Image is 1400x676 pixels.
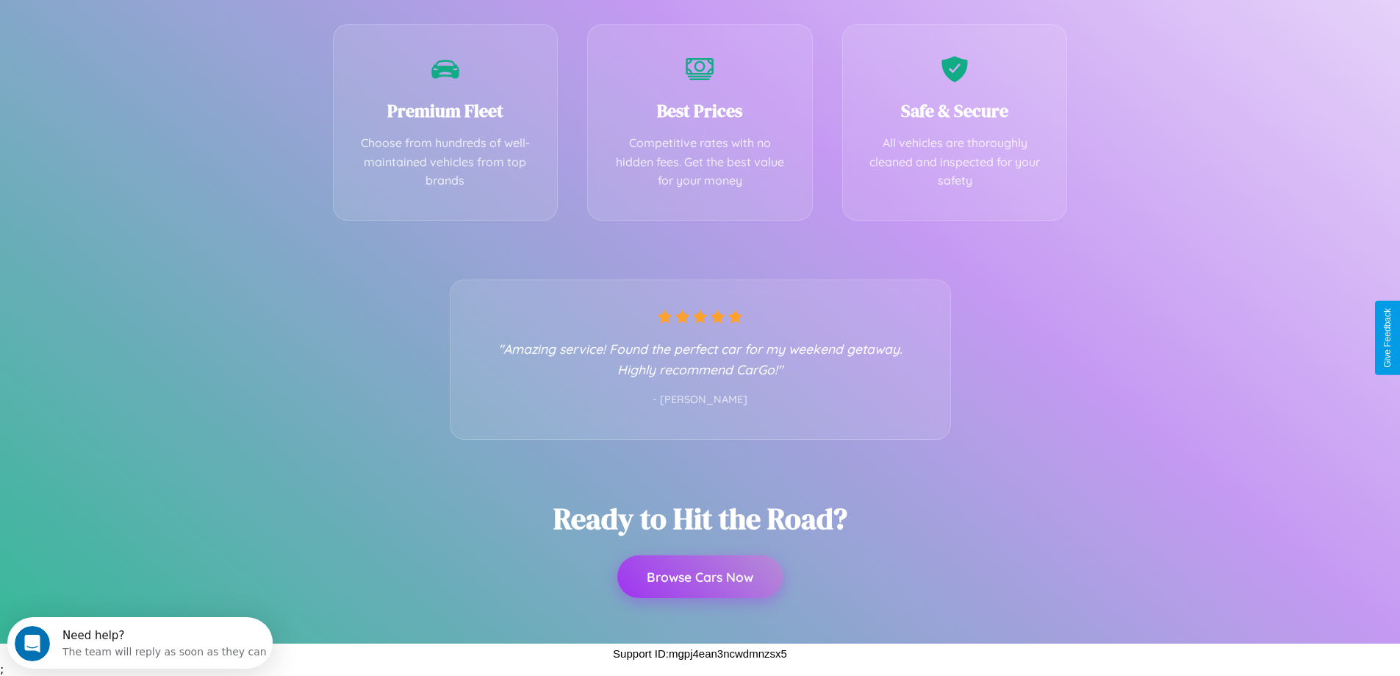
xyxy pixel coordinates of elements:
[480,391,921,410] p: - [PERSON_NAME]
[55,13,259,24] div: Need help?
[617,555,783,598] button: Browse Cars Now
[480,338,921,380] p: "Amazing service! Found the perfect car for my weekend getaway. Highly recommend CarGo!"
[610,134,790,191] p: Competitive rates with no hidden fees. Get the best value for your money
[15,626,50,661] iframe: Intercom live chat
[356,134,536,191] p: Choose from hundreds of well-maintained vehicles from top brands
[865,134,1045,191] p: All vehicles are thoroughly cleaned and inspected for your safety
[865,99,1045,123] h3: Safe & Secure
[613,644,787,663] p: Support ID: mgpj4ean3ncwdmnzsx5
[7,617,273,669] iframe: Intercom live chat discovery launcher
[55,24,259,40] div: The team will reply as soon as they can
[610,99,790,123] h3: Best Prices
[356,99,536,123] h3: Premium Fleet
[6,6,273,46] div: Open Intercom Messenger
[1382,308,1393,368] div: Give Feedback
[553,499,847,538] h2: Ready to Hit the Road?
